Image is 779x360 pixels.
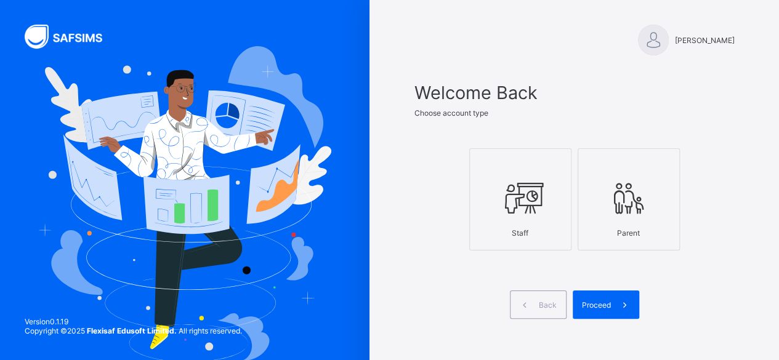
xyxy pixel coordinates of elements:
[539,300,557,310] span: Back
[582,300,611,310] span: Proceed
[25,326,242,335] span: Copyright © 2025 All rights reserved.
[25,25,117,49] img: SAFSIMS Logo
[675,36,735,45] span: [PERSON_NAME]
[414,82,735,103] span: Welcome Back
[584,222,673,244] div: Parent
[476,222,565,244] div: Staff
[25,317,242,326] span: Version 0.1.19
[414,108,488,118] span: Choose account type
[87,326,177,335] strong: Flexisaf Edusoft Limited.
